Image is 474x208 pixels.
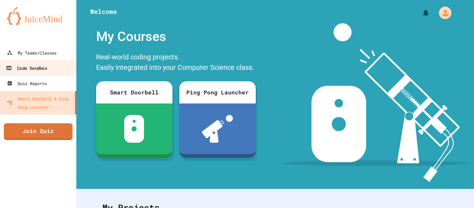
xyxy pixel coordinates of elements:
[7,49,57,57] div: My Teams/Classes
[7,94,72,111] div: Smart Doorbell & Ping Pong Launcher
[202,115,233,143] img: ppl-with-ball.png
[93,23,259,50] div: My Courses
[7,7,69,25] img: logo-orange.svg
[432,5,453,21] div: My Account
[93,50,259,76] div: Real-world coding projects. Easily integrated into your Computer Science class.
[124,115,144,143] img: sdb-white.svg
[6,64,47,73] div: Code Sandbox
[179,81,256,103] div: Ping Pong Launcher
[7,79,47,88] div: Quiz Reports
[4,123,73,140] a: Join Quiz
[409,7,432,19] div: My Notifications
[281,23,467,182] img: banner-image-my-projects.png
[96,81,172,103] div: Smart Doorbell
